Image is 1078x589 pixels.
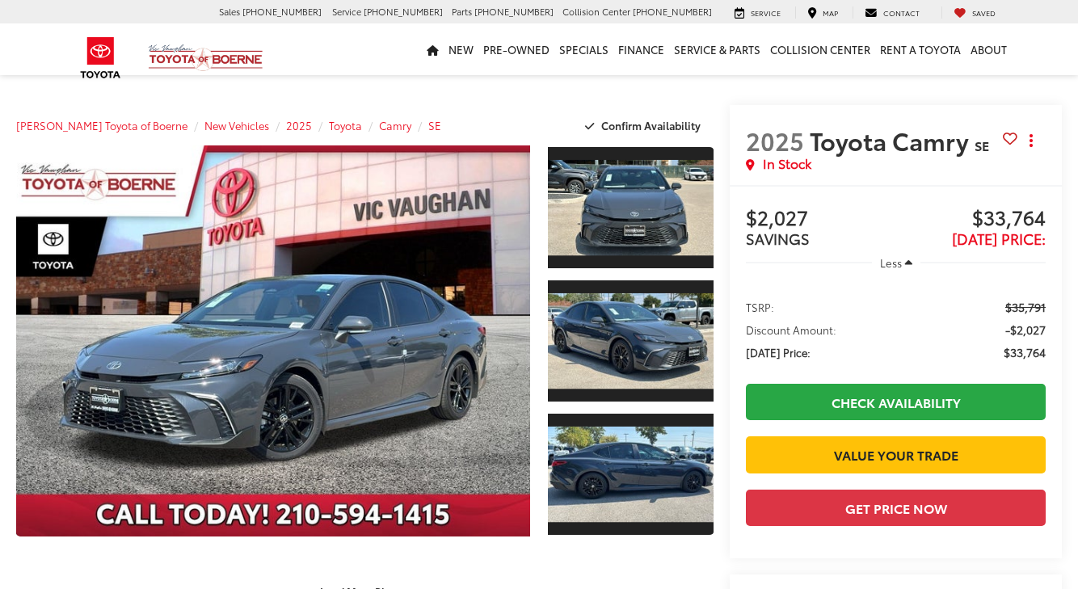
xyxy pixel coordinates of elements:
[422,23,444,75] a: Home
[1005,299,1046,315] span: $35,791
[554,23,613,75] a: Specials
[880,255,902,270] span: Less
[975,136,989,154] span: SE
[379,118,411,133] a: Camry
[763,154,811,173] span: In Stock
[478,23,554,75] a: Pre-Owned
[1017,126,1046,154] button: Actions
[548,145,714,270] a: Expand Photo 1
[746,299,774,315] span: TSRP:
[219,5,240,18] span: Sales
[242,5,322,18] span: [PHONE_NUMBER]
[823,7,838,18] span: Map
[546,160,715,255] img: 2025 Toyota Camry SE
[474,5,554,18] span: [PHONE_NUMBER]
[941,6,1008,19] a: My Saved Vehicles
[722,6,793,19] a: Service
[966,23,1012,75] a: About
[11,145,536,538] img: 2025 Toyota Camry SE
[765,23,875,75] a: Collision Center
[548,412,714,536] a: Expand Photo 3
[70,32,131,84] img: Toyota
[669,23,765,75] a: Service & Parts: Opens in a new tab
[875,23,966,75] a: Rent a Toyota
[452,5,472,18] span: Parts
[746,436,1046,473] a: Value Your Trade
[972,7,996,18] span: Saved
[1004,344,1046,360] span: $33,764
[746,384,1046,420] a: Check Availability
[746,123,804,158] span: 2025
[795,6,850,19] a: Map
[548,279,714,403] a: Expand Photo 2
[562,5,630,18] span: Collision Center
[332,5,361,18] span: Service
[746,207,895,231] span: $2,027
[1005,322,1046,338] span: -$2,027
[746,344,811,360] span: [DATE] Price:
[16,145,530,536] a: Expand Photo 0
[613,23,669,75] a: Finance
[148,44,263,72] img: Vic Vaughan Toyota of Boerne
[428,118,441,133] a: SE
[444,23,478,75] a: New
[810,123,975,158] span: Toyota Camry
[633,5,712,18] span: [PHONE_NUMBER]
[883,7,920,18] span: Contact
[872,248,920,277] button: Less
[576,111,714,140] button: Confirm Availability
[751,7,781,18] span: Service
[16,118,187,133] a: [PERSON_NAME] Toyota of Boerne
[364,5,443,18] span: [PHONE_NUMBER]
[746,490,1046,526] button: Get Price Now
[546,427,715,522] img: 2025 Toyota Camry SE
[746,322,836,338] span: Discount Amount:
[853,6,932,19] a: Contact
[204,118,269,133] a: New Vehicles
[329,118,362,133] a: Toyota
[1030,134,1033,147] span: dropdown dots
[952,228,1046,249] span: [DATE] Price:
[896,207,1046,231] span: $33,764
[286,118,312,133] a: 2025
[546,293,715,389] img: 2025 Toyota Camry SE
[746,228,810,249] span: SAVINGS
[601,118,701,133] span: Confirm Availability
